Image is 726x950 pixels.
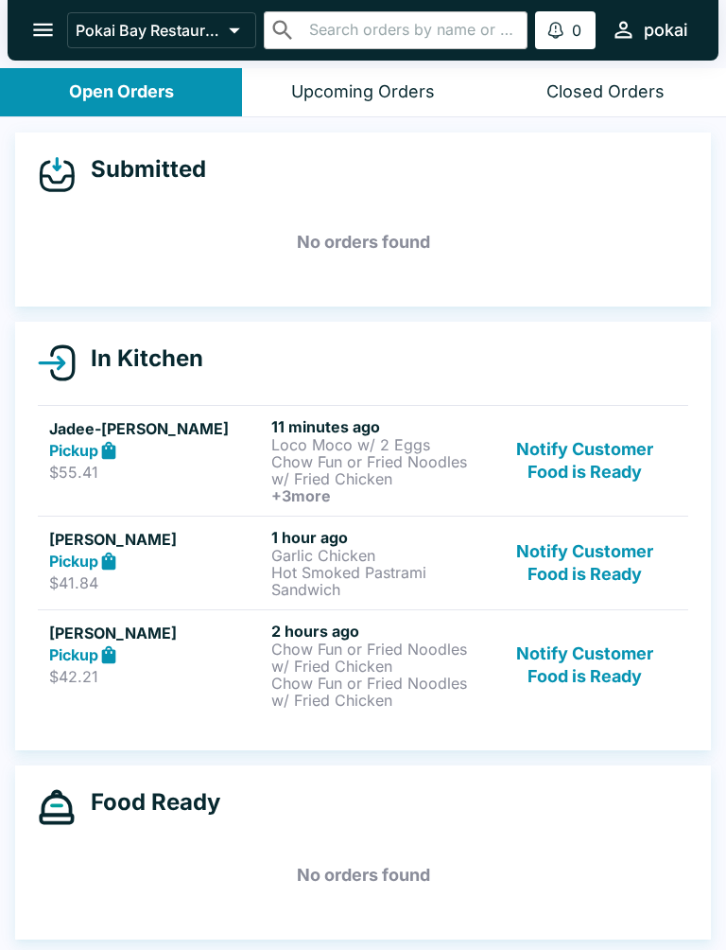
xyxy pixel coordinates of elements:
button: Notify Customer Food is Ready [493,622,677,709]
h4: Food Ready [76,788,220,817]
p: Garlic Chicken [271,547,486,564]
p: Chow Fun or Fried Noodles w/ Fried Chicken [271,675,486,709]
h5: No orders found [38,208,688,276]
button: pokai [603,9,696,50]
h5: No orders found [38,841,688,909]
button: open drawer [19,6,67,54]
input: Search orders by name or phone number [303,17,519,44]
h6: 1 hour ago [271,528,486,547]
p: Pokai Bay Restaurant [76,21,221,40]
div: Closed Orders [546,81,665,103]
button: Notify Customer Food is Ready [493,417,677,504]
div: pokai [644,19,688,42]
a: [PERSON_NAME]Pickup$42.212 hours agoChow Fun or Fried Noodles w/ Fried ChickenChow Fun or Fried N... [38,609,688,720]
h6: + 3 more [271,487,486,504]
h5: [PERSON_NAME] [49,622,264,644]
a: Jadee-[PERSON_NAME]Pickup$55.4111 minutes agoLoco Moco w/ 2 EggsChow Fun or Fried Noodles w/ Frie... [38,405,688,516]
div: Upcoming Orders [291,81,435,103]
p: Chow Fun or Fried Noodles w/ Fried Chicken [271,641,486,675]
p: $41.84 [49,573,264,592]
strong: Pickup [49,645,98,664]
p: Hot Smoked Pastrami Sandwich [271,564,486,598]
h4: In Kitchen [76,344,203,373]
h4: Submitted [76,155,206,184]
button: Notify Customer Food is Ready [493,528,677,598]
h6: 11 minutes ago [271,417,486,436]
a: [PERSON_NAME]Pickup$41.841 hour agoGarlic ChickenHot Smoked Pastrami SandwichNotify Customer Food... [38,516,688,609]
button: Pokai Bay Restaurant [67,12,256,48]
p: $55.41 [49,463,264,482]
div: Open Orders [69,81,174,103]
strong: Pickup [49,441,98,460]
strong: Pickup [49,552,98,571]
h5: [PERSON_NAME] [49,528,264,551]
p: Chow Fun or Fried Noodles w/ Fried Chicken [271,453,486,487]
p: 0 [572,21,581,40]
p: $42.21 [49,667,264,686]
h5: Jadee-[PERSON_NAME] [49,417,264,440]
p: Loco Moco w/ 2 Eggs [271,436,486,453]
h6: 2 hours ago [271,622,486,641]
